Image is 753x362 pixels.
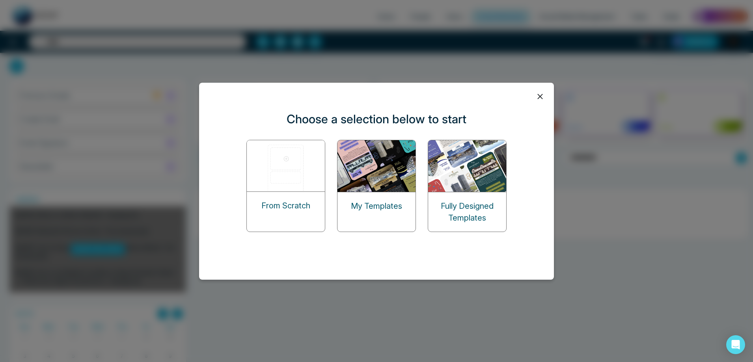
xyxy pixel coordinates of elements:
[247,140,326,191] img: start-from-scratch.png
[351,200,402,212] p: My Templates
[337,140,416,192] img: my-templates.png
[261,200,310,212] p: From Scratch
[726,335,745,354] div: Open Intercom Messenger
[428,200,506,224] p: Fully Designed Templates
[287,110,466,128] p: Choose a selection below to start
[428,140,507,192] img: designed-templates.png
